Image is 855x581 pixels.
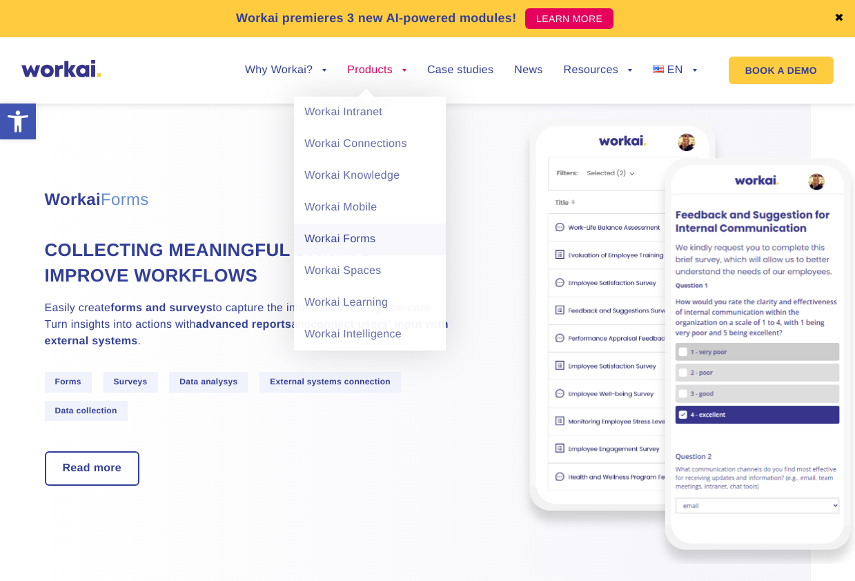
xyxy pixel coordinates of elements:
p: Easily create to capture the information for any use-case. Turn insights into actions with and . [45,300,459,350]
a: Workai Knowledge [294,160,446,192]
a: Products [347,65,406,76]
a: Workai Connections [294,128,446,160]
span: Data analysys [169,372,248,392]
a: Why Workai? [245,65,326,76]
a: Resources [564,65,632,76]
a: Case studies [427,65,493,76]
a: Workai Intranet [294,97,446,128]
a: BOOK A DEMO [729,57,834,84]
p: Workai premieres 3 new AI-powered modules! [236,9,517,28]
a: ✖ [834,13,844,24]
span: Forms [101,190,149,209]
strong: forms and surveys [110,302,213,314]
a: Workai Learning [294,287,446,319]
span: External systems connection [259,372,401,392]
span: EN [667,64,683,76]
span: Data collection [45,401,128,421]
h4: Collecting meaningful data to improve workflows [45,237,459,288]
a: Workai Spaces [294,255,446,287]
a: Read more [46,453,139,484]
a: News [514,65,542,76]
strong: advanced reports [196,319,292,331]
span: Forms [45,372,92,392]
h3: Workai [45,188,459,213]
a: Workai Mobile [294,192,446,224]
a: Workai Intelligence [294,319,446,351]
a: Workai Forms [294,224,446,255]
span: Surveys [104,372,158,392]
a: LEARN MORE [525,8,613,29]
